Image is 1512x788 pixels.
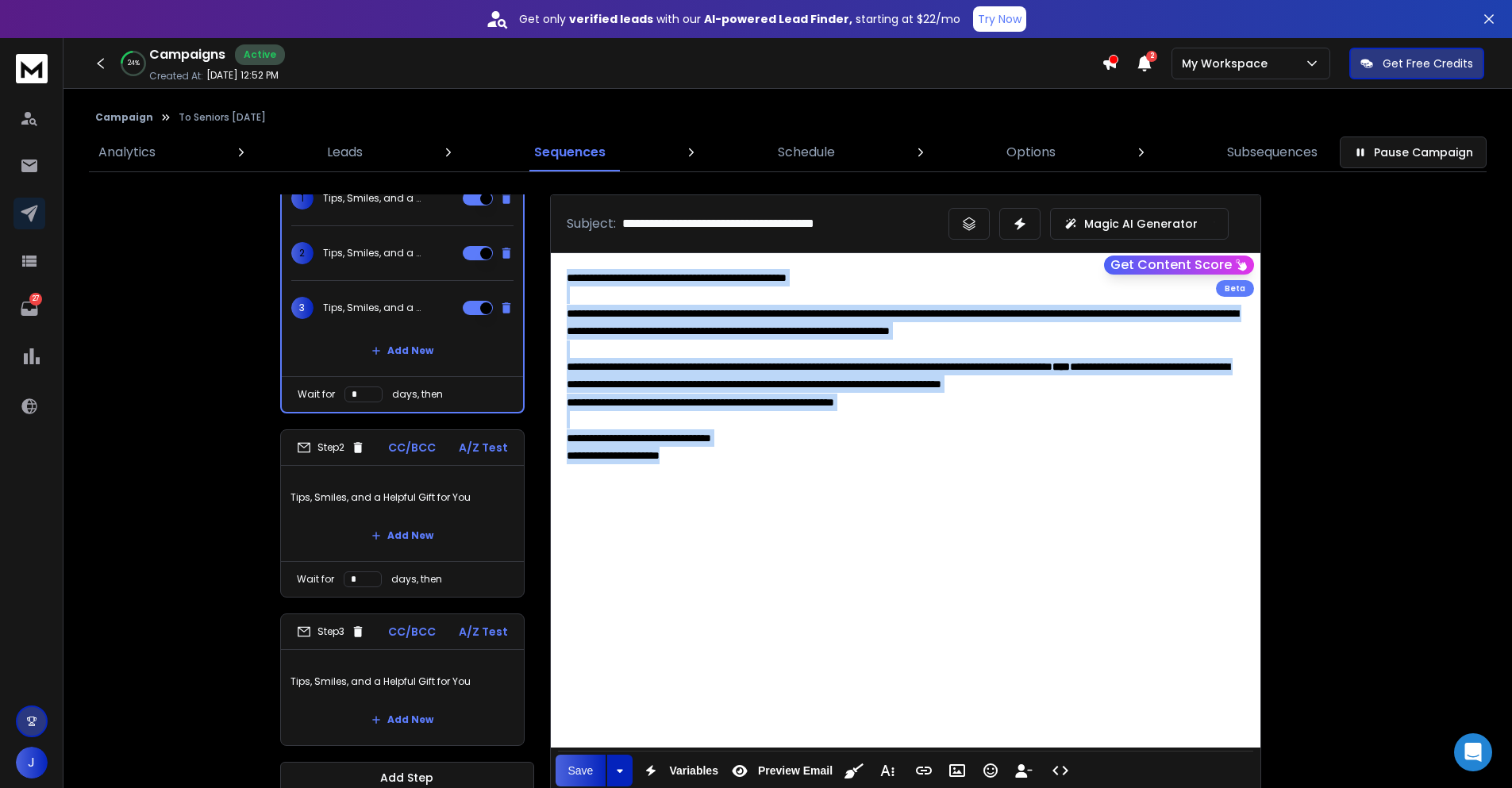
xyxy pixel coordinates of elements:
p: Sequences [534,143,606,162]
button: J [16,747,48,778]
a: Sequences [525,133,615,171]
span: Preview Email [755,764,836,778]
p: 27 [29,293,42,306]
button: Insert Link (⌘K) [909,755,939,786]
p: Tips, Smiles, and a Helpful Gift for You [290,659,514,704]
button: Add New [359,520,446,552]
p: Tips, Smiles, and a Helpful Gift for You [323,247,425,259]
strong: verified leads [569,11,653,27]
span: 3 [291,297,314,319]
p: My Workspace [1182,56,1274,71]
h1: Campaigns [149,45,225,64]
a: Analytics [89,133,165,171]
a: 27 [13,293,45,325]
p: Magic AI Generator [1084,216,1198,232]
button: Variables [636,755,721,786]
p: days, then [392,388,443,401]
p: Schedule [778,143,835,162]
button: Get Content Score [1104,256,1254,275]
button: Insert Image (⌘P) [942,755,972,786]
p: Analytics [98,143,156,162]
p: Try Now [978,11,1021,27]
p: Wait for [298,388,335,401]
span: 2 [1146,51,1157,62]
li: Step1CC/BCCA/Z Test1Tips, Smiles, and a Helpful Gift for You2Tips, Smiles, and a Helpful Gift for... [280,125,525,413]
span: Variables [666,764,721,778]
div: Beta [1216,280,1254,297]
p: Get only with our starting at $22/mo [519,11,960,27]
p: A/Z Test [459,440,508,456]
button: Save [556,755,606,786]
button: Add New [359,704,446,736]
a: Schedule [768,133,844,171]
p: A/Z Test [459,624,508,640]
button: More Text [872,755,902,786]
p: To Seniors [DATE] [179,111,266,124]
p: Options [1006,143,1056,162]
button: Try Now [973,6,1026,32]
p: [DATE] 12:52 PM [206,69,279,82]
button: Pause Campaign [1340,136,1487,168]
button: Insert Unsubscribe Link [1009,755,1039,786]
p: Tips, Smiles, and a Helpful Gift for You [323,192,425,205]
p: Wait for [297,573,334,586]
p: Tips, Smiles, and a Helpful Gift for You [290,475,514,520]
a: Subsequences [1218,133,1327,171]
button: Campaign [95,111,153,124]
p: CC/BCC [388,624,436,640]
p: Created At: [149,70,203,83]
span: 2 [291,242,314,264]
button: Preview Email [725,755,836,786]
strong: AI-powered Lead Finder, [704,11,852,27]
li: Step2CC/BCCA/Z TestTips, Smiles, and a Helpful Gift for YouAdd NewWait fordays, then [280,429,525,598]
li: Step3CC/BCCA/Z TestTips, Smiles, and a Helpful Gift for YouAdd New [280,613,525,746]
span: 1 [291,187,314,209]
p: Tips, Smiles, and a Helpful Gift for You [323,302,425,314]
p: days, then [391,573,442,586]
p: Leads [327,143,363,162]
div: Step 2 [297,440,365,455]
button: Magic AI Generator [1050,208,1229,240]
p: CC/BCC [388,440,436,456]
button: Add New [359,335,446,367]
p: 24 % [128,59,140,68]
button: Code View [1045,755,1075,786]
div: Step 3 [297,625,365,639]
p: Subject: [567,214,616,233]
div: Open Intercom Messenger [1454,733,1492,771]
div: Active [235,44,285,65]
p: Get Free Credits [1383,56,1473,71]
button: Emoticons [975,755,1006,786]
a: Options [997,133,1065,171]
a: Leads [317,133,372,171]
img: logo [16,54,48,83]
p: Subsequences [1227,143,1318,162]
button: Get Free Credits [1349,48,1484,79]
button: Clean HTML [839,755,869,786]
